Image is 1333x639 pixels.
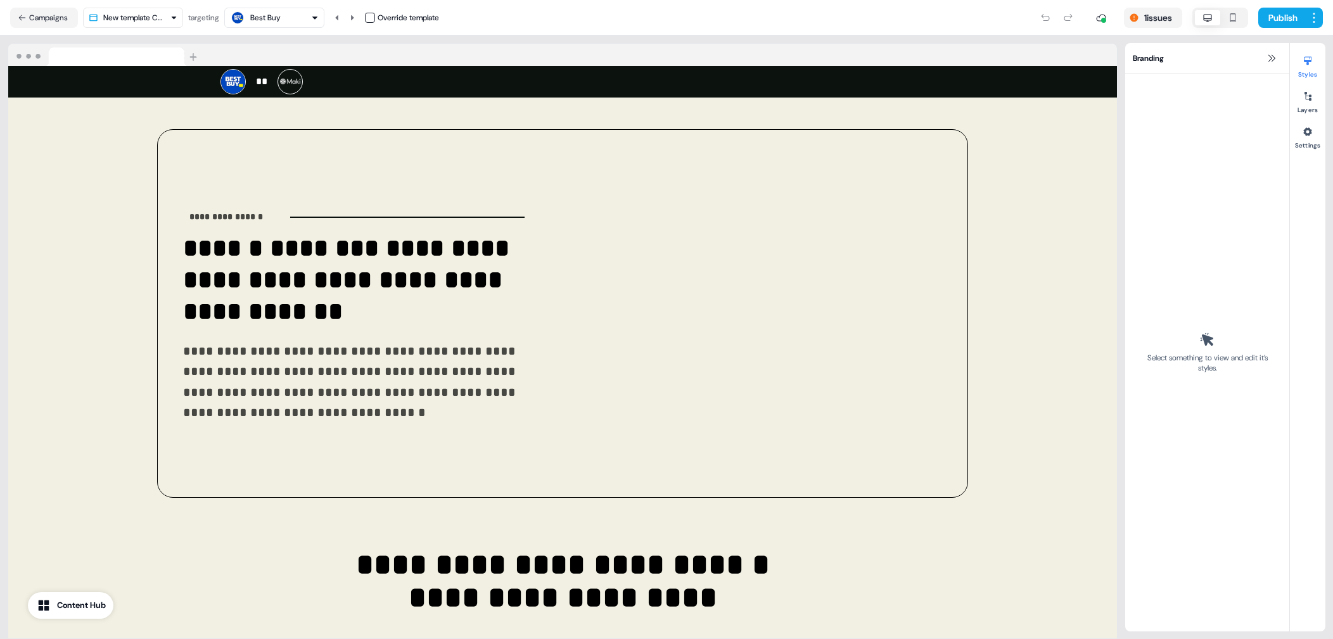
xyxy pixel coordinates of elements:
div: Override template [378,11,439,24]
button: Settings [1290,122,1325,149]
button: Publish [1258,8,1305,28]
button: Styles [1290,51,1325,79]
div: Best Buy [250,11,281,24]
div: Branding [1125,43,1289,73]
button: Content Hub [28,592,113,619]
div: Content Hub [57,599,106,612]
button: 1issues [1124,8,1182,28]
button: Campaigns [10,8,78,28]
div: targeting [188,11,219,24]
div: New template Copy [103,11,165,24]
button: Layers [1290,86,1325,114]
img: Browser topbar [8,44,203,66]
button: Best Buy [224,8,324,28]
div: Select something to view and edit it’s styles. [1143,353,1272,373]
